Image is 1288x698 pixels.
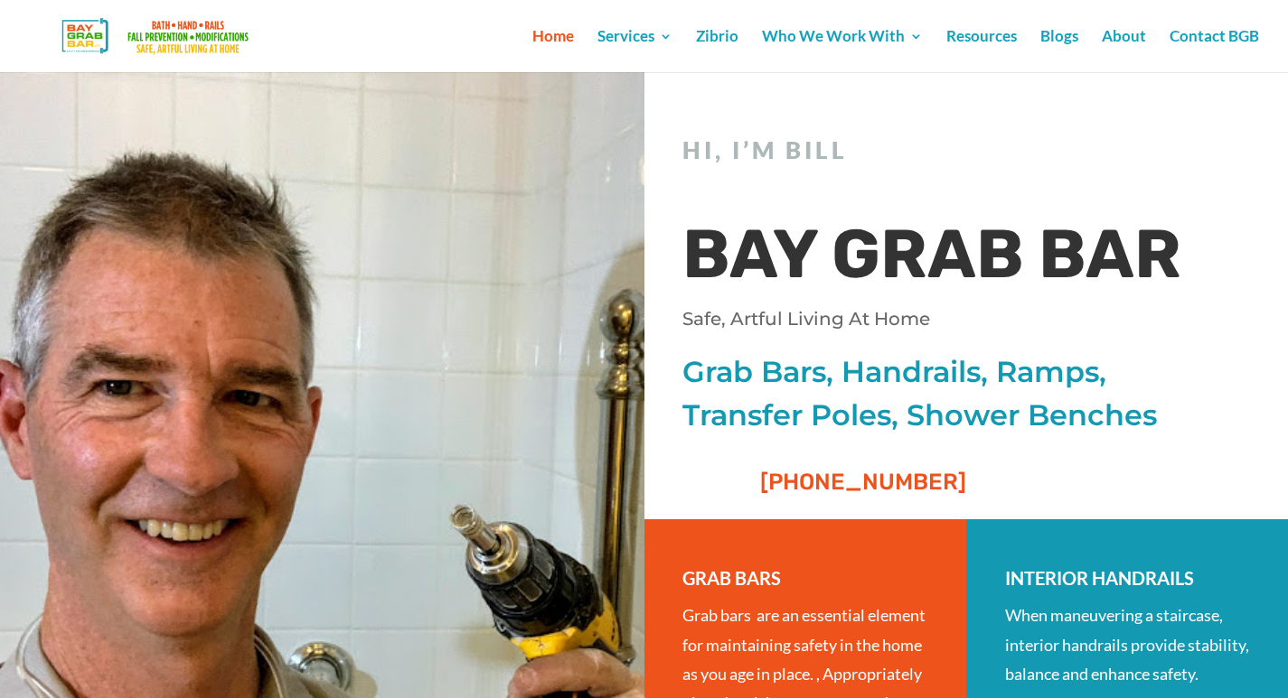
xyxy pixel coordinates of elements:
[1040,30,1078,72] a: Blogs
[682,564,927,600] h3: GRAB BARS
[1005,564,1250,600] h3: INTERIOR HANDRAILS
[597,30,672,72] a: Services
[946,30,1017,72] a: Resources
[682,350,1225,437] p: Grab Bars, Handrails, Ramps, Transfer Poles, Shower Benches
[682,210,1225,308] h1: BAY GRAB BAR
[1170,30,1259,72] a: Contact BGB
[1005,605,1249,684] span: When maneuvering a staircase, interior handrails provide stability, balance and enhance safety.
[532,30,574,72] a: Home
[31,13,285,60] img: Bay Grab Bar
[1102,30,1146,72] a: About
[762,30,923,72] a: Who We Work With
[682,136,1225,173] h2: Hi, I’m Bill
[696,30,738,72] a: Zibrio
[682,306,1225,331] p: Safe, Artful Living At Home
[760,469,966,495] span: [PHONE_NUMBER]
